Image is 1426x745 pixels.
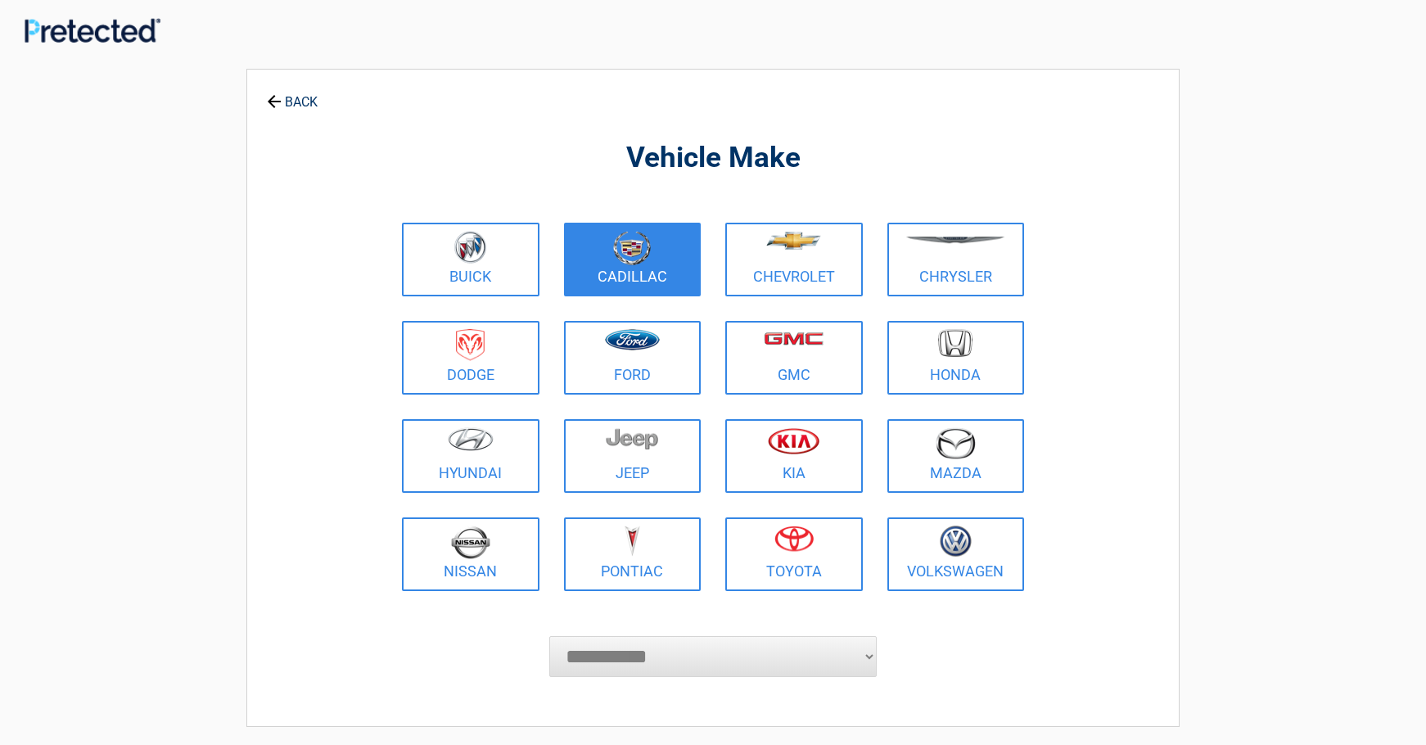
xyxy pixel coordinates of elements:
[774,526,814,552] img: toyota
[938,329,972,358] img: honda
[624,526,640,557] img: pontiac
[25,18,160,43] img: Main Logo
[456,329,485,361] img: dodge
[398,139,1028,178] h2: Vehicle Make
[402,321,539,395] a: Dodge
[935,427,976,459] img: mazda
[725,321,863,395] a: GMC
[402,419,539,493] a: Hyundai
[725,223,863,296] a: Chevrolet
[887,517,1025,591] a: Volkswagen
[402,517,539,591] a: Nissan
[940,526,972,558] img: volkswagen
[448,427,494,451] img: hyundai
[613,231,651,265] img: cadillac
[402,223,539,296] a: Buick
[725,517,863,591] a: Toyota
[564,223,702,296] a: Cadillac
[725,419,863,493] a: Kia
[887,419,1025,493] a: Mazda
[451,526,490,559] img: nissan
[905,237,1005,244] img: chrysler
[887,223,1025,296] a: Chrysler
[564,321,702,395] a: Ford
[564,419,702,493] a: Jeep
[605,329,660,350] img: ford
[768,427,819,454] img: kia
[454,231,486,264] img: buick
[764,332,824,345] img: gmc
[766,232,821,250] img: chevrolet
[887,321,1025,395] a: Honda
[264,80,321,109] a: BACK
[606,427,658,450] img: jeep
[564,517,702,591] a: Pontiac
